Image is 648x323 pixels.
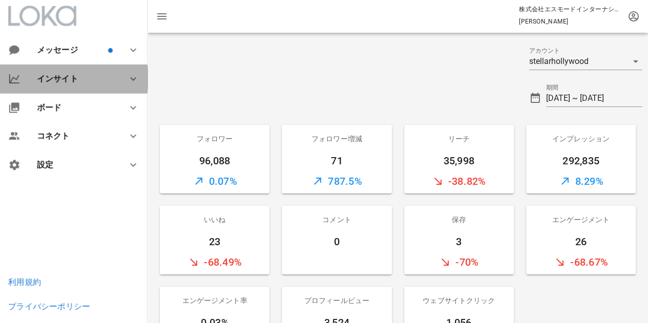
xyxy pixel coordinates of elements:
[526,125,636,153] div: インプレッション
[404,125,514,153] div: リーチ
[160,287,269,314] div: エンゲージメント率
[404,169,514,193] div: -38.82%
[160,153,269,169] div: 96,088
[404,287,514,314] div: ウェブサイトクリック
[37,160,115,169] div: 設定
[282,287,391,314] div: プロフィールビュー
[282,206,391,233] div: コメント
[526,206,636,233] div: エンゲージメント
[529,53,642,70] div: アカウントstellarhollywood
[404,233,514,250] div: 3
[282,125,391,153] div: フォロワー増減
[160,169,269,193] div: 0.07%
[519,16,621,27] p: [PERSON_NAME]
[37,45,106,55] div: メッセージ
[404,206,514,233] div: 保存
[519,4,621,14] p: 株式会社エスモードインターナショナル
[529,57,589,66] div: stellarhollywood
[282,233,391,250] div: 0
[526,233,636,250] div: 26
[8,302,90,311] a: プライバシーポリシー
[404,250,514,274] div: -70%
[108,48,113,53] span: バッジ
[526,153,636,169] div: 292,835
[160,206,269,233] div: いいね
[160,233,269,250] div: 23
[160,250,269,274] div: -68.49%
[37,102,115,112] div: ボード
[526,250,636,274] div: -68.67%
[282,169,391,193] div: 787.5%
[526,169,636,193] div: 8.29%
[404,153,514,169] div: 35,998
[8,277,41,287] a: 利用規約
[37,74,115,83] div: インサイト
[160,125,269,153] div: フォロワー
[282,153,391,169] div: 71
[37,131,115,141] div: コネクト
